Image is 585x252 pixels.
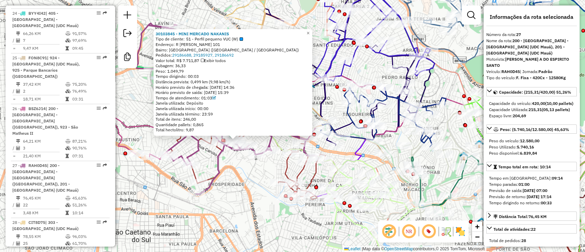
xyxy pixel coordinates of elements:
[523,188,547,193] strong: [DATE] 07:00
[475,140,484,148] img: Teste centro de gravidade
[12,11,78,28] span: 24 -
[72,96,107,103] td: 03:31
[65,89,71,93] i: % de utilização da cubagem
[501,69,520,74] strong: RAH0D45
[489,100,574,107] div: Capacidade do veículo:
[16,196,20,200] i: Distância Total
[28,106,46,111] span: BSZ6J14
[23,30,65,37] td: 66,26 KM
[489,175,574,181] div: Tempo em [GEOGRAPHIC_DATA]:
[156,63,186,68] span: Cubagem: 36,33
[23,145,65,152] td: 3
[156,95,310,101] div: Tempo de atendimento: 01:03
[65,154,69,158] i: Tempo total em rota
[72,145,107,152] td: 90,76%
[489,150,574,156] div: Peso disponível:
[156,42,310,47] div: Endereço: R [PERSON_NAME] 101
[344,247,361,251] a: Leaflet
[172,52,234,58] a: 29186688, 29185927, 29186692
[156,74,310,79] div: Tempo dirigindo: 00:03
[472,232,482,242] a: Zoom out
[12,209,16,216] td: =
[421,223,437,240] span: Exibir número da rota
[541,200,552,205] strong: 00:33
[28,220,45,225] span: CIT8D75
[65,203,71,207] i: % de utilização da cubagem
[493,227,536,232] span: Total de atividades:
[72,138,107,145] td: 87,21%
[486,98,577,122] div: Capacidade: (215,31/420,00) 51,26%
[12,220,78,231] span: | 303 - [GEOGRAPHIC_DATA] (UDC Mauá)
[65,146,71,150] i: % de utilização da cubagem
[575,139,584,147] img: 613 UDC Light WCL São Mateus ll
[440,226,451,237] img: Fluxo de ruas
[201,58,226,63] span: Exibir todos
[12,106,78,136] span: 26 -
[16,89,20,93] i: Total de Atividades
[381,223,397,240] span: Exibir deslocamento
[65,32,71,36] i: % de utilização do peso
[16,203,20,207] i: Total de Atividades
[97,220,101,224] em: Opções
[12,240,16,247] td: /
[489,181,574,188] div: Tempo paradas:
[464,8,478,22] a: Exibir filtros
[486,135,577,159] div: Peso: (5.740,16/12.580,00) 45,63%
[528,107,542,112] strong: 215,31
[23,88,65,95] td: 2
[489,238,574,244] div: Total de pedidos:
[156,52,310,58] div: Pedidos:
[28,55,47,60] span: FON8C91
[521,238,526,243] strong: 28
[97,56,101,60] em: Opções
[16,241,20,245] i: Total de Atividades
[23,81,65,88] td: 37,42 KM
[72,209,107,216] td: 10:14
[28,11,46,16] span: BYY4I42
[384,247,413,251] a: OpenStreetMap
[493,214,547,220] div: Distância Total:
[23,240,65,247] td: 25
[28,163,47,168] span: RAH0D45
[65,196,71,200] i: % de utilização do peso
[472,221,482,232] a: Zoom in
[156,122,310,128] div: Quantidade pallets: 0,865
[65,241,71,245] i: % de utilização da cubagem
[542,107,570,112] strong: (05,13 pallets)
[486,14,577,20] h4: Informações da rota selecionada
[121,50,134,65] a: Criar modelo
[23,138,65,145] td: 64,21 KM
[486,38,577,56] div: Nome da rota:
[156,36,310,42] div: Tipo de cliente:
[516,32,521,37] strong: 27
[16,82,20,86] i: Distância Total
[528,214,547,219] span: 76,45 KM
[65,82,71,86] i: % de utilização do peso
[156,127,310,133] div: Total hectolitro: 9,87
[16,32,20,36] i: Distância Total
[12,45,16,52] td: =
[156,90,310,95] div: Horário previsto de saída: [DATE] 15:39
[156,31,229,36] a: 30103845 - MINI MERCADO NAKANIS
[156,85,310,90] div: Horário previsto de chegada: [DATE] 14:36
[156,79,310,85] div: Distância prevista: 0,499 km (9,98 km/h)
[520,69,552,74] span: | Jornada:
[486,162,577,171] a: Tempo total em rota: 10:14
[486,172,577,209] div: Tempo total em rota: 10:14
[23,96,65,103] td: 18,71 KM
[72,240,107,247] td: 61,70%
[475,222,479,231] span: +
[97,11,101,15] em: Opções
[475,232,479,241] span: −
[520,138,539,143] strong: 12.580,00
[545,101,573,106] strong: (10,00 pallets)
[16,146,20,150] i: Total de Atividades
[486,57,569,68] strong: [PERSON_NAME] A DO ESPIRITO SANTO
[12,145,16,152] td: /
[12,88,16,95] td: /
[23,209,65,216] td: 3,48 KM
[304,29,312,37] a: Close popup
[16,38,20,43] i: Total de Atividades
[342,246,486,252] div: Map data © contributors,© 2025 TomTom, Microsoft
